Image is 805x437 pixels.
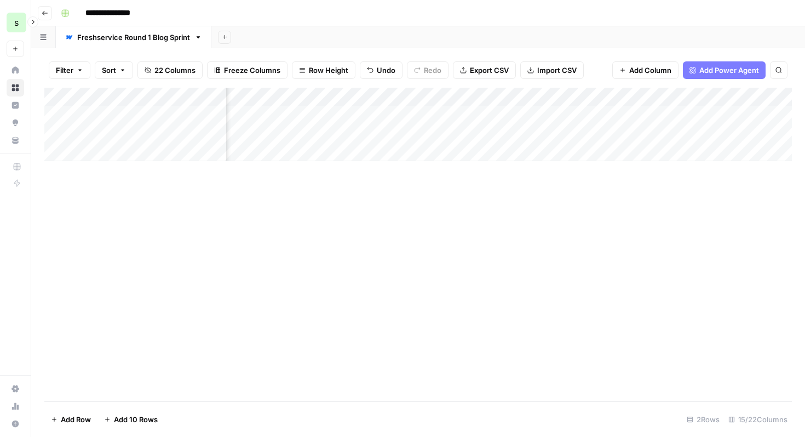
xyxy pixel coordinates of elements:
[95,61,133,79] button: Sort
[377,65,395,76] span: Undo
[537,65,577,76] span: Import CSV
[14,16,19,29] span: s
[683,61,766,79] button: Add Power Agent
[114,414,158,425] span: Add 10 Rows
[629,65,671,76] span: Add Column
[7,61,24,79] a: Home
[699,65,759,76] span: Add Power Agent
[97,411,164,428] button: Add 10 Rows
[360,61,403,79] button: Undo
[7,415,24,433] button: Help + Support
[7,9,24,36] button: Workspace: saasgenie
[453,61,516,79] button: Export CSV
[44,411,97,428] button: Add Row
[309,65,348,76] span: Row Height
[77,32,190,43] div: Freshservice Round 1 Blog Sprint
[61,414,91,425] span: Add Row
[102,65,116,76] span: Sort
[682,411,724,428] div: 2 Rows
[224,65,280,76] span: Freeze Columns
[56,65,73,76] span: Filter
[207,61,287,79] button: Freeze Columns
[7,79,24,97] a: Browse
[520,61,584,79] button: Import CSV
[154,65,196,76] span: 22 Columns
[7,132,24,149] a: Your Data
[7,97,24,114] a: Insights
[612,61,679,79] button: Add Column
[7,398,24,415] a: Usage
[49,61,90,79] button: Filter
[470,65,509,76] span: Export CSV
[424,65,441,76] span: Redo
[724,411,792,428] div: 15/22 Columns
[56,26,211,48] a: Freshservice Round 1 Blog Sprint
[292,61,355,79] button: Row Height
[7,380,24,398] a: Settings
[407,61,449,79] button: Redo
[137,61,203,79] button: 22 Columns
[7,114,24,132] a: Opportunities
